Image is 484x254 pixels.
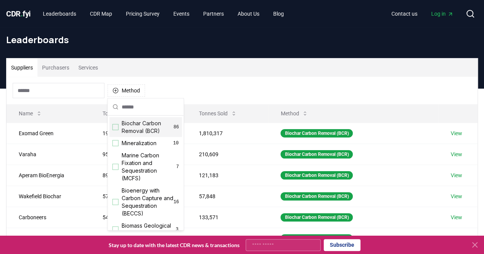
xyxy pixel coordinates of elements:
[187,207,269,228] td: 133,571
[120,7,166,21] a: Pricing Survey
[90,186,187,207] td: 57,840
[167,7,196,21] a: Events
[37,7,82,21] a: Leaderboards
[280,150,353,159] div: Biochar Carbon Removal (BCR)
[451,150,462,158] a: View
[96,106,158,121] button: Tonnes Delivered
[187,144,269,165] td: 210,609
[187,228,269,249] td: 52,625
[90,144,187,165] td: 95,276
[13,106,48,121] button: Name
[187,186,269,207] td: 57,848
[90,165,187,186] td: 89,298
[274,106,314,121] button: Method
[197,7,230,21] a: Partners
[173,140,179,146] span: 10
[7,144,90,165] td: Varaha
[6,34,478,46] h1: Leaderboards
[280,129,353,138] div: Biochar Carbon Removal (BCR)
[231,7,266,21] a: About Us
[176,164,179,170] span: 7
[280,171,353,180] div: Biochar Carbon Removal (BCR)
[90,207,187,228] td: 54,392
[187,123,269,144] td: 1,810,317
[90,228,187,249] td: 49,125
[37,58,74,77] button: Purchasers
[175,226,179,233] span: 3
[451,214,462,221] a: View
[193,106,243,121] button: Tonnes Sold
[280,213,353,222] div: Biochar Carbon Removal (BCR)
[267,7,290,21] a: Blog
[451,171,462,179] a: View
[385,7,424,21] a: Contact us
[280,234,353,243] div: Biochar Carbon Removal (BCR)
[451,235,462,242] a: View
[187,165,269,186] td: 121,183
[37,7,290,21] nav: Main
[90,123,187,144] td: 195,378
[7,165,90,186] td: Aperam BioEnergia
[122,187,174,217] span: Bioenergy with Carbon Capture and Sequestration (BECCS)
[385,7,460,21] nav: Main
[122,152,176,182] span: Marine Carbon Fixation and Sequestration (MCFS)
[122,222,175,237] span: Biomass Geological Sequestration
[451,193,462,200] a: View
[425,7,460,21] a: Log in
[7,228,90,249] td: Pacific Biochar
[173,124,179,130] span: 86
[7,186,90,207] td: Wakefield Biochar
[7,207,90,228] td: Carboneers
[108,84,145,97] button: Method
[122,120,174,135] span: Biochar Carbon Removal (BCR)
[7,58,37,77] button: Suppliers
[280,192,353,201] div: Biochar Carbon Removal (BCR)
[21,9,23,18] span: .
[74,58,103,77] button: Services
[122,139,156,147] span: Mineralization
[431,10,453,18] span: Log in
[173,199,179,205] span: 16
[84,7,118,21] a: CDR Map
[6,9,31,18] span: CDR fyi
[451,129,462,137] a: View
[6,8,31,19] a: CDR.fyi
[7,123,90,144] td: Exomad Green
